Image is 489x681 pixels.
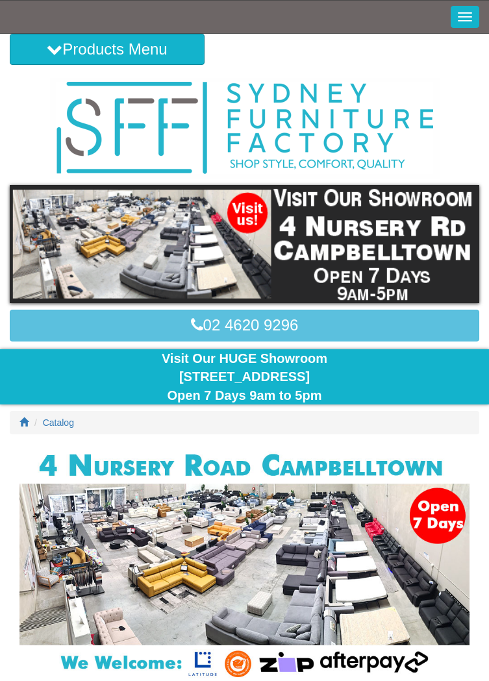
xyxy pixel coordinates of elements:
a: Catalog [43,417,74,428]
img: Corner Modular Lounges [19,447,470,681]
a: 02 4620 9296 [10,310,479,341]
button: Products Menu [10,34,205,65]
img: Sydney Furniture Factory [50,78,440,179]
img: showroom.gif [10,185,479,303]
div: Visit Our HUGE Showroom [STREET_ADDRESS] Open 7 Days 9am to 5pm [10,349,479,405]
